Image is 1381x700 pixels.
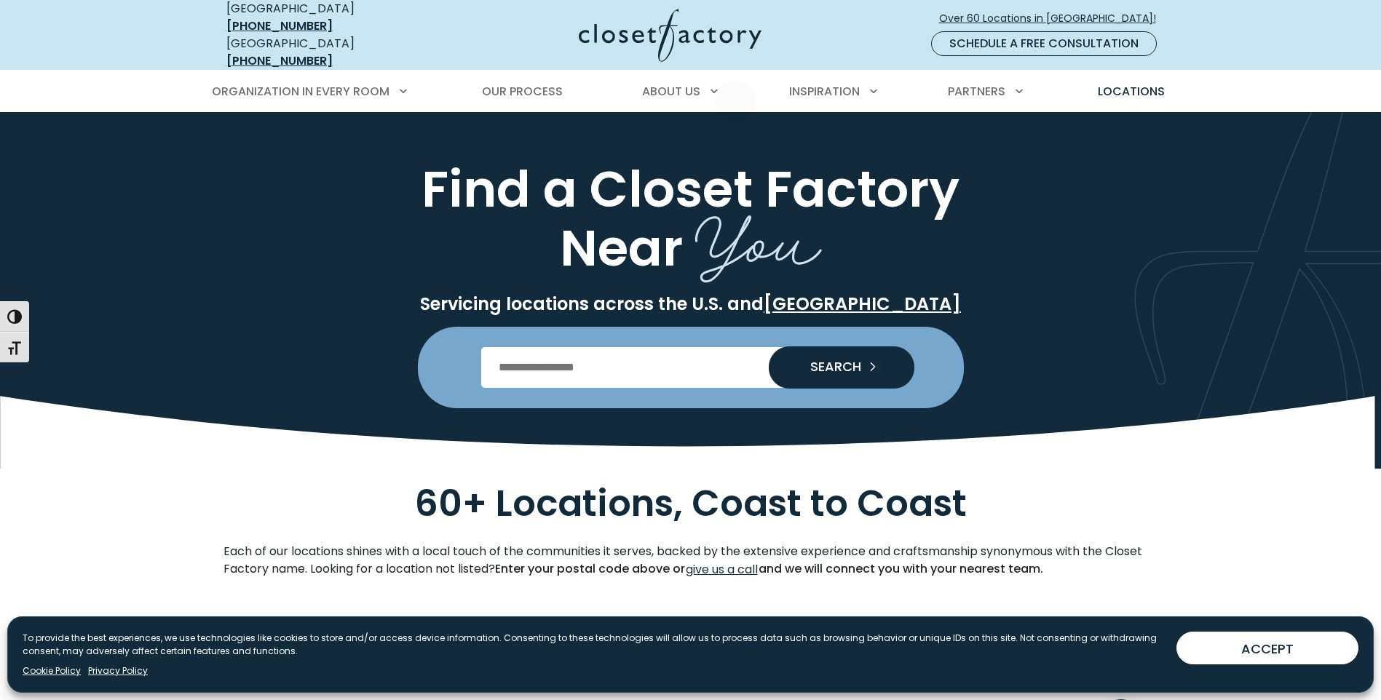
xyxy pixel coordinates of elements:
[948,83,1005,100] span: Partners
[212,83,389,100] span: Organization in Every Room
[422,154,959,224] span: Find a Closet Factory
[223,293,1158,315] p: Servicing locations across the U.S. and
[764,292,961,316] a: [GEOGRAPHIC_DATA]
[23,632,1165,658] p: To provide the best experiences, we use technologies like cookies to store and/or access device i...
[481,347,900,388] input: Enter Postal Code
[226,35,438,70] div: [GEOGRAPHIC_DATA]
[938,6,1168,31] a: Over 60 Locations in [GEOGRAPHIC_DATA]!
[939,11,1168,26] span: Over 60 Locations in [GEOGRAPHIC_DATA]!
[202,71,1180,112] nav: Primary Menu
[560,212,683,283] span: Near
[23,664,81,677] a: Cookie Policy
[769,346,914,389] button: Search our Nationwide Locations
[642,83,700,100] span: About Us
[415,478,967,530] span: 60+ Locations, Coast to Coast
[226,52,333,69] a: [PHONE_NUMBER]
[226,17,333,34] a: [PHONE_NUMBER]
[931,31,1157,56] a: Schedule a Free Consultation
[223,614,1158,688] button: [US_STATE]
[685,560,759,579] a: give us a call
[1176,632,1358,664] button: ACCEPT
[482,83,563,100] span: Our Process
[495,560,1043,577] strong: Enter your postal code above or and we will connect you with your nearest team.
[789,83,860,100] span: Inspiration
[1098,83,1165,100] span: Locations
[695,182,822,289] span: You
[799,360,861,373] span: SEARCH
[223,543,1158,579] p: Each of our locations shines with a local touch of the communities it serves, backed by the exten...
[579,9,761,62] img: Closet Factory Logo
[88,664,148,677] a: Privacy Policy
